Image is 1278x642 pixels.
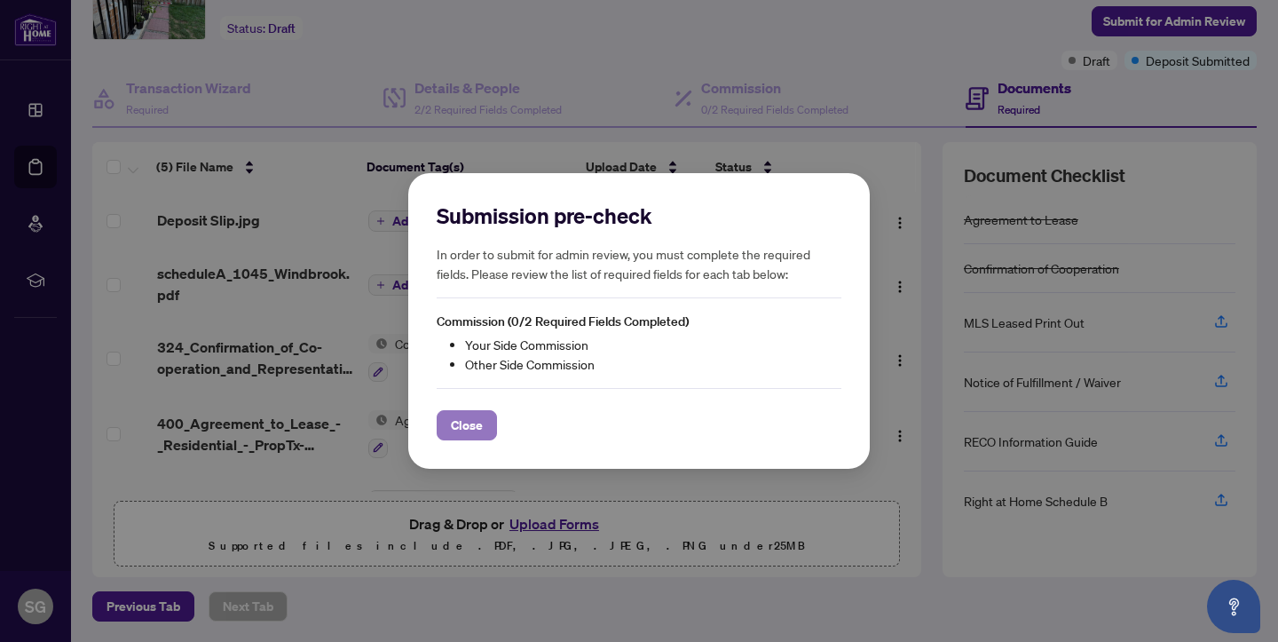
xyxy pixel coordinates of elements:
[465,354,841,374] li: Other Side Commission
[437,313,689,329] span: Commission (0/2 Required Fields Completed)
[437,410,497,440] button: Close
[451,411,483,440] span: Close
[437,244,841,283] h5: In order to submit for admin review, you must complete the required fields. Please review the lis...
[1207,580,1260,633] button: Open asap
[465,335,841,354] li: Your Side Commission
[437,202,841,230] h2: Submission pre-check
